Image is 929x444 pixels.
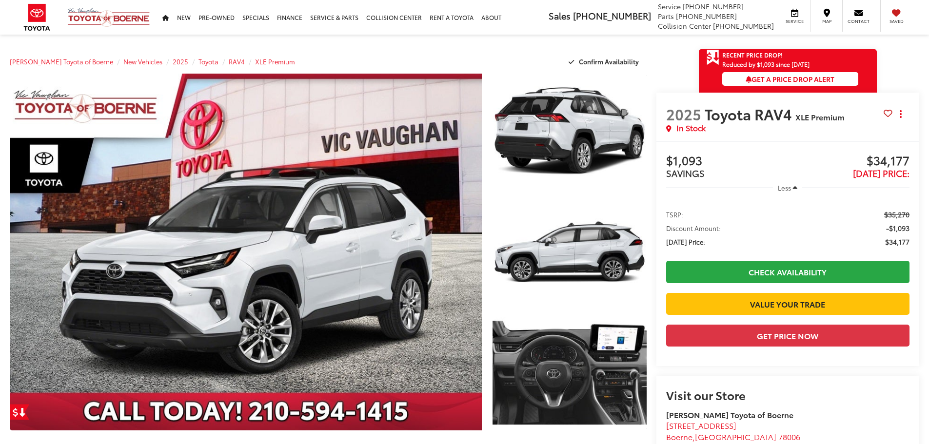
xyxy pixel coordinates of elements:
a: [PERSON_NAME] Toyota of Boerne [10,57,113,66]
span: [STREET_ADDRESS] [666,420,736,431]
span: $34,177 [885,237,909,247]
span: TSRP: [666,210,683,219]
span: Toyota RAV4 [705,103,795,124]
span: [PHONE_NUMBER] [713,21,774,31]
a: [STREET_ADDRESS] Boerne,[GEOGRAPHIC_DATA] 78006 [666,420,800,442]
span: Sales [549,9,571,22]
span: , [666,431,800,442]
span: Service [784,18,806,24]
a: Expand Photo 3 [493,315,647,431]
a: New Vehicles [123,57,162,66]
a: Expand Photo 2 [493,194,647,310]
a: Expand Photo 0 [10,74,482,430]
span: [PHONE_NUMBER] [573,9,651,22]
span: 2025 [666,103,701,124]
span: SAVINGS [666,167,705,179]
span: [PHONE_NUMBER] [676,11,737,21]
a: RAV4 [229,57,245,66]
img: Vic Vaughan Toyota of Boerne [67,7,150,27]
span: Service [658,1,681,11]
span: [DATE] Price: [666,237,705,247]
span: [DATE] Price: [853,167,909,179]
span: Confirm Availability [579,57,639,66]
button: Confirm Availability [563,53,647,70]
span: dropdown dots [900,110,902,118]
span: Boerne [666,431,692,442]
span: [GEOGRAPHIC_DATA] [695,431,776,442]
span: Contact [848,18,870,24]
a: Check Availability [666,261,909,283]
button: Actions [892,105,909,122]
a: Toyota [198,57,218,66]
a: 2025 [173,57,188,66]
span: Less [778,183,791,192]
a: Value Your Trade [666,293,909,315]
span: $1,093 [666,154,788,169]
span: $35,270 [884,210,909,219]
img: 2025 Toyota RAV4 XLE Premium [491,314,648,432]
span: Discount Amount: [666,223,721,233]
a: Get Price Drop Alert Recent Price Drop! [699,49,877,61]
a: Expand Photo 1 [493,74,647,189]
img: 2025 Toyota RAV4 XLE Premium [5,72,486,432]
h2: Visit our Store [666,388,909,401]
span: In Stock [676,122,706,134]
button: Get Price Now [666,325,909,347]
img: 2025 Toyota RAV4 XLE Premium [491,193,648,311]
span: $34,177 [788,154,909,169]
a: Get Price Drop Alert [10,404,29,420]
span: Recent Price Drop! [722,51,783,59]
span: Get Price Drop Alert [707,49,719,66]
span: Map [816,18,837,24]
span: Reduced by $1,093 since [DATE] [722,61,858,67]
span: -$1,093 [886,223,909,233]
button: Less [773,179,802,196]
span: Saved [886,18,907,24]
span: Get a Price Drop Alert [746,74,834,84]
span: [PHONE_NUMBER] [683,1,744,11]
span: Collision Center [658,21,711,31]
a: XLE Premium [255,57,295,66]
strong: [PERSON_NAME] Toyota of Boerne [666,409,793,420]
img: 2025 Toyota RAV4 XLE Premium [491,72,648,190]
span: Parts [658,11,674,21]
span: 78006 [778,431,800,442]
span: XLE Premium [795,111,845,122]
